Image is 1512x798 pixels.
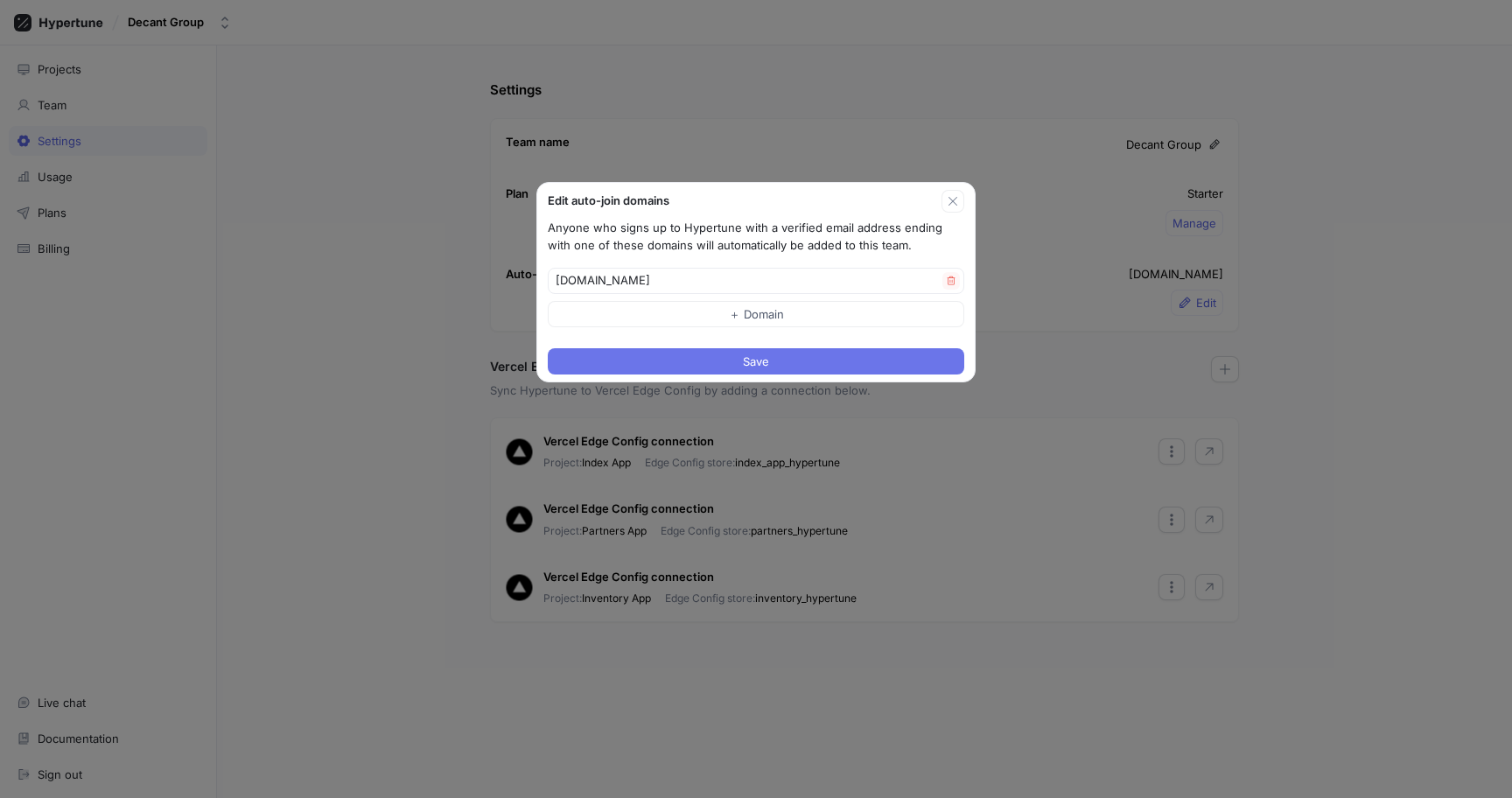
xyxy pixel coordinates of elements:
input: Enter a domain [556,272,942,290]
button: Save [548,348,964,374]
div: Edit auto-join domains [548,192,941,210]
p: Anyone who signs up to Hypertune with a verified email address ending with one of these domains w... [548,220,964,254]
button: ＋ Domain [548,301,964,327]
span: Save [743,356,769,367]
span: ＋ Domain [729,309,784,319]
